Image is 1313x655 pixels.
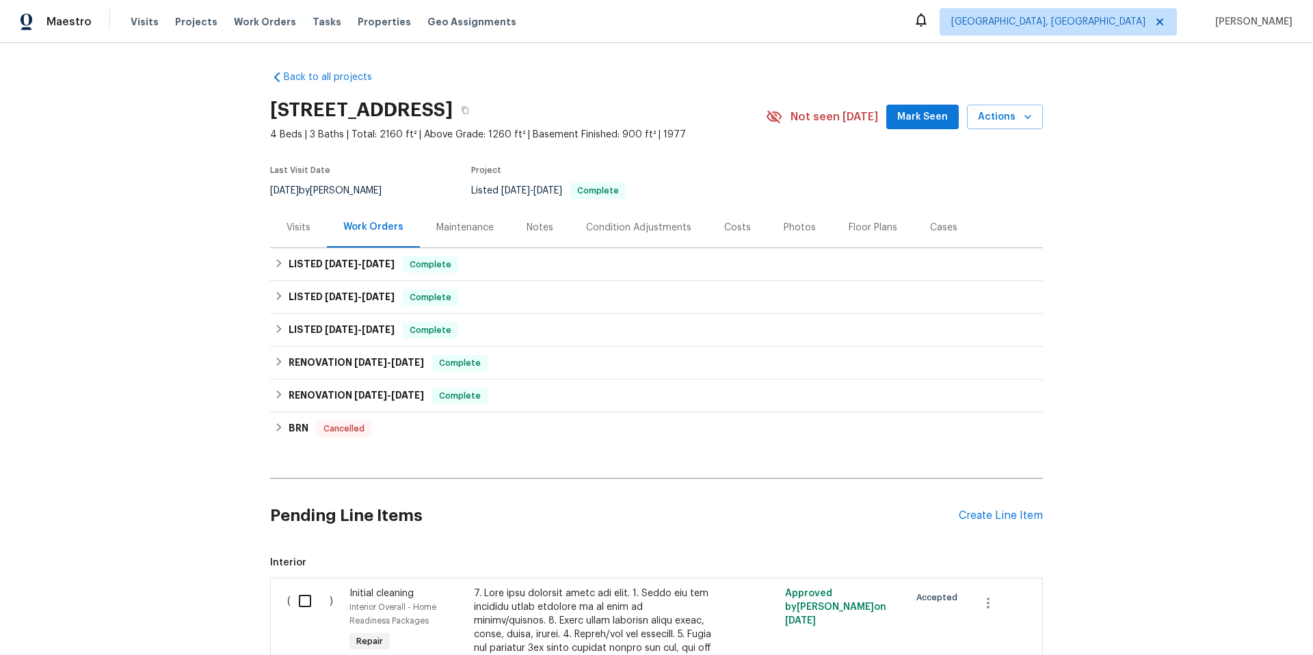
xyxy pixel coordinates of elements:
span: [DATE] [354,358,387,367]
h6: BRN [289,420,308,437]
a: Back to all projects [270,70,401,84]
h6: LISTED [289,289,395,306]
span: Repair [351,634,388,648]
span: Visits [131,15,159,29]
span: - [354,358,424,367]
h6: RENOVATION [289,388,424,404]
span: - [354,390,424,400]
div: Notes [527,221,553,235]
span: Cancelled [318,422,370,436]
div: RENOVATION [DATE]-[DATE]Complete [270,347,1043,379]
span: [DATE] [270,186,299,196]
button: Actions [967,105,1043,130]
span: Interior Overall - Home Readiness Packages [349,603,436,625]
div: Floor Plans [849,221,897,235]
h6: LISTED [289,322,395,338]
h2: [STREET_ADDRESS] [270,103,453,117]
span: - [501,186,562,196]
span: Not seen [DATE] [791,110,878,124]
span: [DATE] [325,325,358,334]
span: - [325,292,395,302]
span: [DATE] [325,292,358,302]
button: Mark Seen [886,105,959,130]
span: Complete [404,258,457,271]
span: Actions [978,109,1032,126]
span: Tasks [313,17,341,27]
h6: RENOVATION [289,355,424,371]
span: [DATE] [354,390,387,400]
span: 4 Beds | 3 Baths | Total: 2160 ft² | Above Grade: 1260 ft² | Basement Finished: 900 ft² | 1977 [270,128,766,142]
span: Listed [471,186,626,196]
span: Last Visit Date [270,166,330,174]
span: [DATE] [785,616,816,626]
div: Create Line Item [959,509,1043,522]
div: Maintenance [436,221,494,235]
h2: Pending Line Items [270,484,959,548]
span: [DATE] [362,325,395,334]
div: Costs [724,221,751,235]
div: Condition Adjustments [586,221,691,235]
span: Complete [434,356,486,370]
span: Complete [404,291,457,304]
span: Properties [358,15,411,29]
span: [DATE] [362,292,395,302]
span: Interior [270,556,1043,570]
span: [DATE] [391,358,424,367]
span: Maestro [47,15,92,29]
div: BRN Cancelled [270,412,1043,445]
span: Geo Assignments [427,15,516,29]
div: RENOVATION [DATE]-[DATE]Complete [270,379,1043,412]
span: [DATE] [325,259,358,269]
span: [DATE] [533,186,562,196]
span: Project [471,166,501,174]
div: by [PERSON_NAME] [270,183,398,199]
span: Complete [434,389,486,403]
span: - [325,325,395,334]
span: Approved by [PERSON_NAME] on [785,589,886,626]
span: [PERSON_NAME] [1210,15,1292,29]
span: Projects [175,15,217,29]
h6: LISTED [289,256,395,273]
div: Work Orders [343,220,403,234]
div: LISTED [DATE]-[DATE]Complete [270,281,1043,314]
span: [DATE] [362,259,395,269]
div: LISTED [DATE]-[DATE]Complete [270,314,1043,347]
span: Initial cleaning [349,589,414,598]
span: Accepted [916,591,963,604]
button: Copy Address [453,98,477,122]
span: Complete [404,323,457,337]
span: Complete [572,187,624,195]
span: - [325,259,395,269]
div: Photos [784,221,816,235]
div: Cases [930,221,957,235]
span: Work Orders [234,15,296,29]
div: LISTED [DATE]-[DATE]Complete [270,248,1043,281]
div: Visits [287,221,310,235]
span: [DATE] [501,186,530,196]
span: Mark Seen [897,109,948,126]
span: [GEOGRAPHIC_DATA], [GEOGRAPHIC_DATA] [951,15,1145,29]
span: [DATE] [391,390,424,400]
